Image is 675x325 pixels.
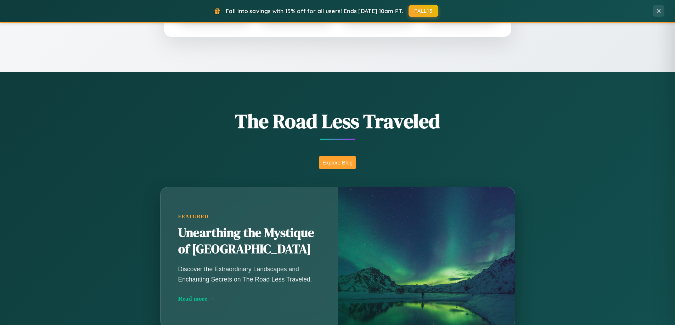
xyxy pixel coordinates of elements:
[178,264,320,284] p: Discover the Extraordinary Landscapes and Enchanting Secrets on The Road Less Traveled.
[178,225,320,257] h2: Unearthing the Mystique of [GEOGRAPHIC_DATA]
[178,214,320,220] div: Featured
[178,295,320,302] div: Read more →
[226,7,403,14] span: Fall into savings with 15% off for all users! Ends [DATE] 10am PT.
[409,5,438,17] button: FALL15
[319,156,356,169] button: Explore Blog
[125,108,550,135] h1: The Road Less Traveled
